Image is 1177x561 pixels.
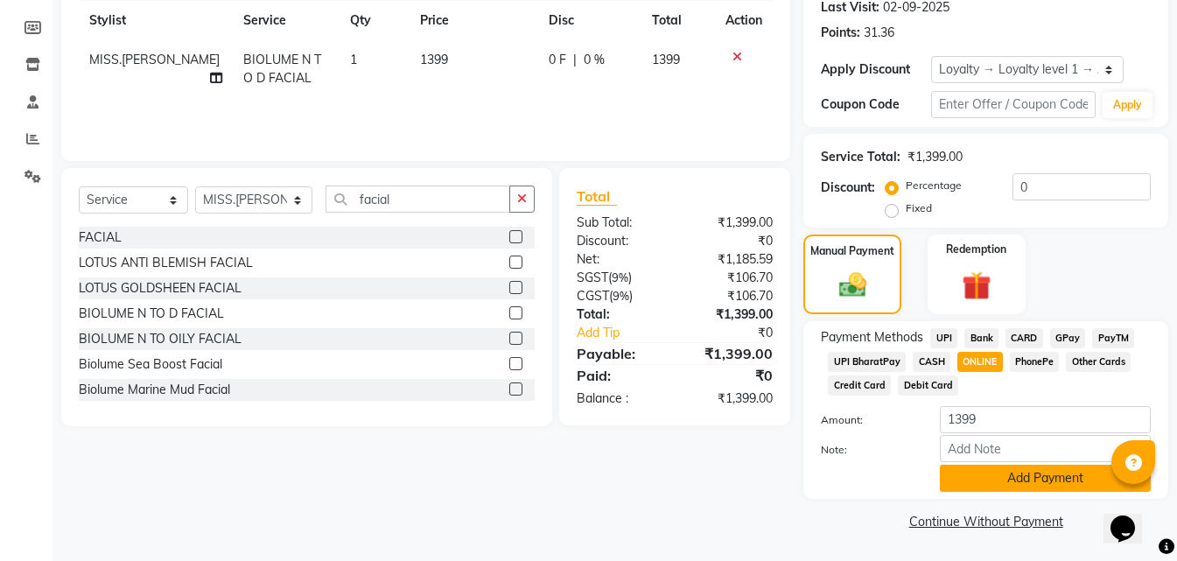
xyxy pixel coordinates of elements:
th: Action [715,1,773,40]
span: CARD [1005,328,1043,348]
span: MISS.[PERSON_NAME] [89,52,220,67]
th: Stylist [79,1,233,40]
span: 0 % [584,51,605,69]
div: Paid: [564,365,675,386]
div: Sub Total: [564,214,675,232]
div: Total: [564,305,675,324]
span: Debit Card [898,375,958,396]
div: ₹1,399.00 [675,214,786,232]
div: ( ) [564,287,675,305]
label: Redemption [946,242,1006,257]
label: Note: [808,442,927,458]
span: 1399 [652,52,680,67]
div: Discount: [821,179,875,197]
th: Disc [538,1,641,40]
div: Balance : [564,389,675,408]
span: SGST [577,270,608,285]
span: PhonePe [1010,352,1060,372]
div: Biolume Sea Boost Facial [79,355,222,374]
span: UPI [930,328,957,348]
span: 9% [613,289,629,303]
div: ₹1,399.00 [675,305,786,324]
label: Percentage [906,178,962,193]
div: Apply Discount [821,60,931,79]
span: ONLINE [957,352,1003,372]
a: Continue Without Payment [807,513,1165,531]
div: ₹1,399.00 [907,148,963,166]
th: Price [410,1,538,40]
span: | [573,51,577,69]
div: Discount: [564,232,675,250]
th: Qty [340,1,410,40]
span: Bank [964,328,998,348]
div: LOTUS ANTI BLEMISH FACIAL [79,254,253,272]
span: Credit Card [828,375,891,396]
span: BIOLUME N TO D FACIAL [243,52,321,86]
div: Payable: [564,343,675,364]
iframe: chat widget [1103,491,1159,543]
img: _cash.svg [830,270,875,301]
span: Other Cards [1066,352,1131,372]
input: Enter Offer / Coupon Code [931,91,1096,118]
div: ( ) [564,269,675,287]
div: Biolume Marine Mud Facial [79,381,230,399]
span: 1399 [420,52,448,67]
span: CGST [577,288,609,304]
div: ₹106.70 [675,269,786,287]
button: Add Payment [940,465,1151,492]
input: Amount [940,406,1151,433]
div: LOTUS GOLDSHEEN FACIAL [79,279,242,298]
span: 0 F [549,51,566,69]
span: Total [577,187,617,206]
th: Total [641,1,715,40]
div: Coupon Code [821,95,931,114]
span: PayTM [1092,328,1134,348]
button: Apply [1103,92,1152,118]
div: BIOLUME N TO D FACIAL [79,305,224,323]
div: ₹106.70 [675,287,786,305]
div: ₹0 [675,365,786,386]
div: Net: [564,250,675,269]
div: ₹0 [675,232,786,250]
div: Points: [821,24,860,42]
label: Manual Payment [810,243,894,259]
div: BIOLUME N TO OILY FACIAL [79,330,242,348]
div: ₹1,185.59 [675,250,786,269]
span: 1 [350,52,357,67]
img: _gift.svg [953,268,1000,304]
div: 31.36 [864,24,894,42]
div: Service Total: [821,148,900,166]
div: ₹0 [693,324,786,342]
span: GPay [1050,328,1086,348]
div: ₹1,399.00 [675,389,786,408]
label: Fixed [906,200,932,216]
span: UPI BharatPay [828,352,906,372]
span: CASH [913,352,950,372]
span: Payment Methods [821,328,923,347]
span: 9% [612,270,628,284]
a: Add Tip [564,324,694,342]
input: Search or Scan [326,186,509,213]
input: Add Note [940,435,1151,462]
label: Amount: [808,412,927,428]
div: ₹1,399.00 [675,343,786,364]
div: FACIAL [79,228,122,247]
th: Service [233,1,339,40]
